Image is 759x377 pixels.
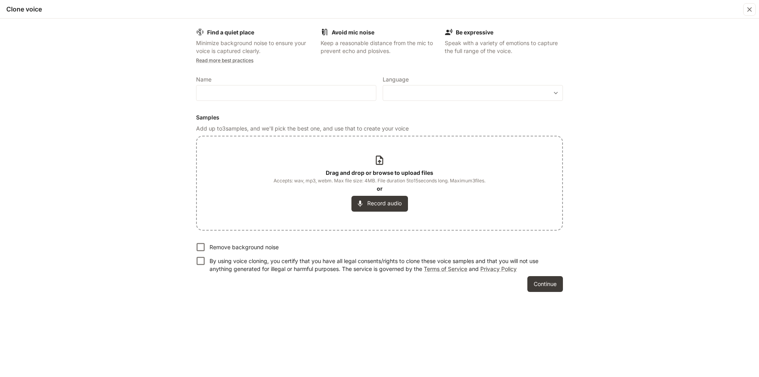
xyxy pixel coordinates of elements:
div: ​ [383,89,563,97]
span: Accepts: wav, mp3, webm. Max file size: 4MB. File duration 5 to 15 seconds long. Maximum 3 files. [274,177,485,185]
p: Minimize background noise to ensure your voice is captured clearly. [196,39,314,55]
a: Privacy Policy [480,265,517,272]
a: Read more best practices [196,57,253,63]
p: Add up to 3 samples, and we'll pick the best one, and use that to create your voice [196,125,563,133]
b: Avoid mic noise [332,29,374,36]
h6: Samples [196,114,563,121]
p: Remove background noise [210,243,279,251]
h5: Clone voice [6,5,42,13]
b: Be expressive [456,29,493,36]
p: By using voice cloning, you certify that you have all legal consents/rights to clone these voice ... [210,257,557,273]
p: Speak with a variety of emotions to capture the full range of the voice. [445,39,563,55]
p: Keep a reasonable distance from the mic to prevent echo and plosives. [321,39,439,55]
b: Find a quiet place [207,29,254,36]
b: or [377,185,383,192]
b: Drag and drop or browse to upload files [326,169,433,176]
p: Name [196,77,211,82]
button: Record audio [351,196,408,212]
a: Terms of Service [424,265,467,272]
p: Language [383,77,409,82]
button: Continue [527,276,563,292]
